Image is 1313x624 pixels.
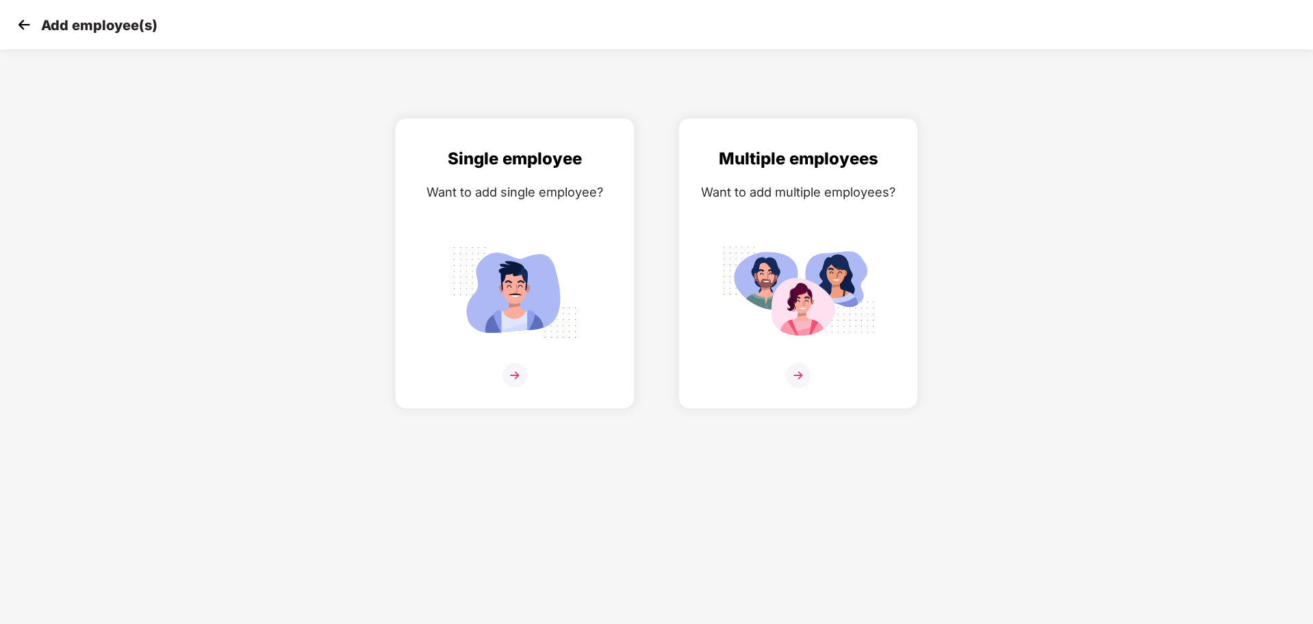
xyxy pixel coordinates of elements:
[14,14,34,35] img: svg+xml;base64,PHN2ZyB4bWxucz0iaHR0cDovL3d3dy53My5vcmcvMjAwMC9zdmciIHdpZHRoPSIzMCIgaGVpZ2h0PSIzMC...
[693,146,904,172] div: Multiple employees
[722,239,875,346] img: svg+xml;base64,PHN2ZyB4bWxucz0iaHR0cDovL3d3dy53My5vcmcvMjAwMC9zdmciIGlkPSJNdWx0aXBsZV9lbXBsb3llZS...
[693,182,904,202] div: Want to add multiple employees?
[438,239,591,346] img: svg+xml;base64,PHN2ZyB4bWxucz0iaHR0cDovL3d3dy53My5vcmcvMjAwMC9zdmciIGlkPSJTaW5nbGVfZW1wbG95ZWUiIH...
[786,363,811,388] img: svg+xml;base64,PHN2ZyB4bWxucz0iaHR0cDovL3d3dy53My5vcmcvMjAwMC9zdmciIHdpZHRoPSIzNiIgaGVpZ2h0PSIzNi...
[502,363,527,388] img: svg+xml;base64,PHN2ZyB4bWxucz0iaHR0cDovL3d3dy53My5vcmcvMjAwMC9zdmciIHdpZHRoPSIzNiIgaGVpZ2h0PSIzNi...
[409,182,620,202] div: Want to add single employee?
[409,146,620,172] div: Single employee
[41,17,157,34] p: Add employee(s)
